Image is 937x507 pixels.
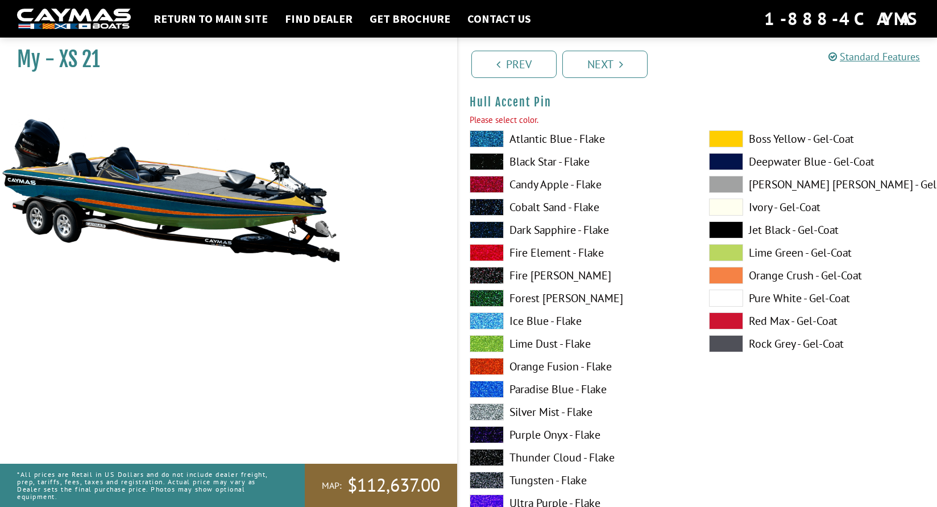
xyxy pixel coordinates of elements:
[562,51,648,78] a: Next
[709,312,926,329] label: Red Max - Gel-Coat
[709,244,926,261] label: Lime Green - Gel-Coat
[470,335,686,352] label: Lime Dust - Flake
[470,267,686,284] label: Fire [PERSON_NAME]
[17,47,429,72] h1: My - XS 21
[279,11,358,26] a: Find Dealer
[470,176,686,193] label: Candy Apple - Flake
[462,11,537,26] a: Contact Us
[470,381,686,398] label: Paradise Blue - Flake
[305,464,457,507] a: MAP:$112,637.00
[470,449,686,466] label: Thunder Cloud - Flake
[470,312,686,329] label: Ice Blue - Flake
[709,153,926,170] label: Deepwater Blue - Gel-Coat
[470,472,686,489] label: Tungsten - Flake
[470,95,926,109] h4: Hull Accent Pin
[470,199,686,216] label: Cobalt Sand - Flake
[470,221,686,238] label: Dark Sapphire - Flake
[470,114,926,127] div: Please select color.
[709,176,926,193] label: [PERSON_NAME] [PERSON_NAME] - Gel-Coat
[764,6,920,31] div: 1-888-4CAYMAS
[471,51,557,78] a: Prev
[322,480,342,492] span: MAP:
[709,199,926,216] label: Ivory - Gel-Coat
[17,9,131,30] img: white-logo-c9c8dbefe5ff5ceceb0f0178aa75bf4bb51f6bca0971e226c86eb53dfe498488.png
[470,244,686,261] label: Fire Element - Flake
[148,11,273,26] a: Return to main site
[364,11,456,26] a: Get Brochure
[347,473,440,497] span: $112,637.00
[469,49,937,78] ul: Pagination
[709,221,926,238] label: Jet Black - Gel-Coat
[17,465,279,506] p: *All prices are Retail in US Dollars and do not include dealer freight, prep, tariffs, fees, taxe...
[470,358,686,375] label: Orange Fusion - Flake
[470,426,686,443] label: Purple Onyx - Flake
[828,50,920,63] a: Standard Features
[470,403,686,421] label: Silver Mist - Flake
[470,130,686,147] label: Atlantic Blue - Flake
[470,153,686,170] label: Black Star - Flake
[709,130,926,147] label: Boss Yellow - Gel-Coat
[709,335,926,352] label: Rock Grey - Gel-Coat
[709,267,926,284] label: Orange Crush - Gel-Coat
[470,290,686,307] label: Forest [PERSON_NAME]
[709,290,926,307] label: Pure White - Gel-Coat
